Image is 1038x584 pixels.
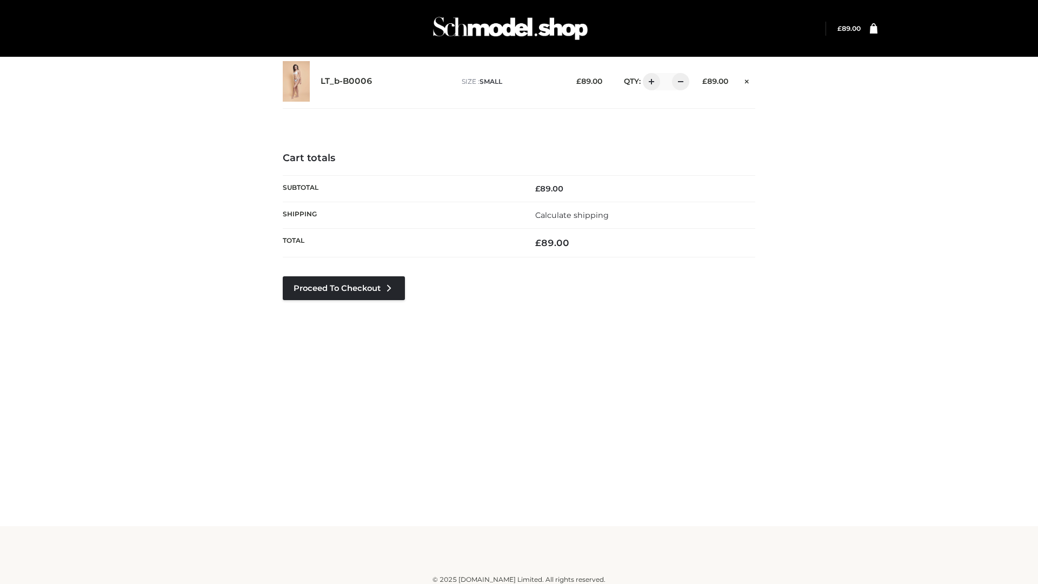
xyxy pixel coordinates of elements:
h4: Cart totals [283,152,755,164]
a: LT_b-B0006 [321,76,372,87]
span: £ [837,24,842,32]
a: Remove this item [739,73,755,87]
bdi: 89.00 [535,184,563,194]
th: Shipping [283,202,519,228]
img: Schmodel Admin 964 [429,7,591,50]
span: £ [535,237,541,248]
bdi: 89.00 [702,77,728,85]
a: £89.00 [837,24,861,32]
span: £ [702,77,707,85]
div: QTY: [613,73,686,90]
span: £ [576,77,581,85]
p: size : [462,77,560,87]
bdi: 89.00 [837,24,861,32]
span: £ [535,184,540,194]
a: Calculate shipping [535,210,609,220]
img: LT_b-B0006 - SMALL [283,61,310,102]
bdi: 89.00 [576,77,602,85]
th: Subtotal [283,175,519,202]
th: Total [283,229,519,257]
a: Proceed to Checkout [283,276,405,300]
bdi: 89.00 [535,237,569,248]
span: SMALL [480,77,502,85]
